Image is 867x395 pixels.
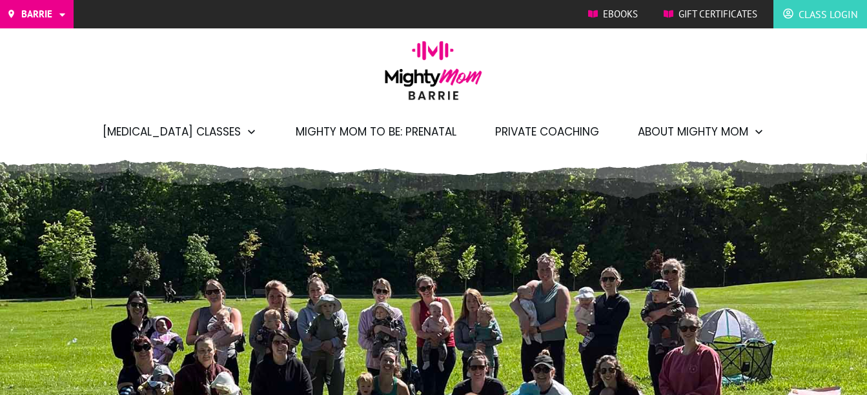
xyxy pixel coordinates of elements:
span: [MEDICAL_DATA] Classes [103,121,241,143]
span: Barrie [21,5,52,24]
span: Gift Certificates [678,5,757,24]
span: Ebooks [603,5,638,24]
a: [MEDICAL_DATA] Classes [103,121,257,143]
a: Private Coaching [495,121,599,143]
span: Class Login [799,4,857,25]
a: Ebooks [588,5,638,24]
a: Class Login [783,4,857,25]
a: Barrie [6,5,67,24]
span: About Mighty Mom [638,121,748,143]
a: Mighty Mom to Be: Prenatal [296,121,456,143]
a: About Mighty Mom [638,121,764,143]
img: mightymom-logo-barrie [378,41,489,109]
a: Gift Certificates [664,5,757,24]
